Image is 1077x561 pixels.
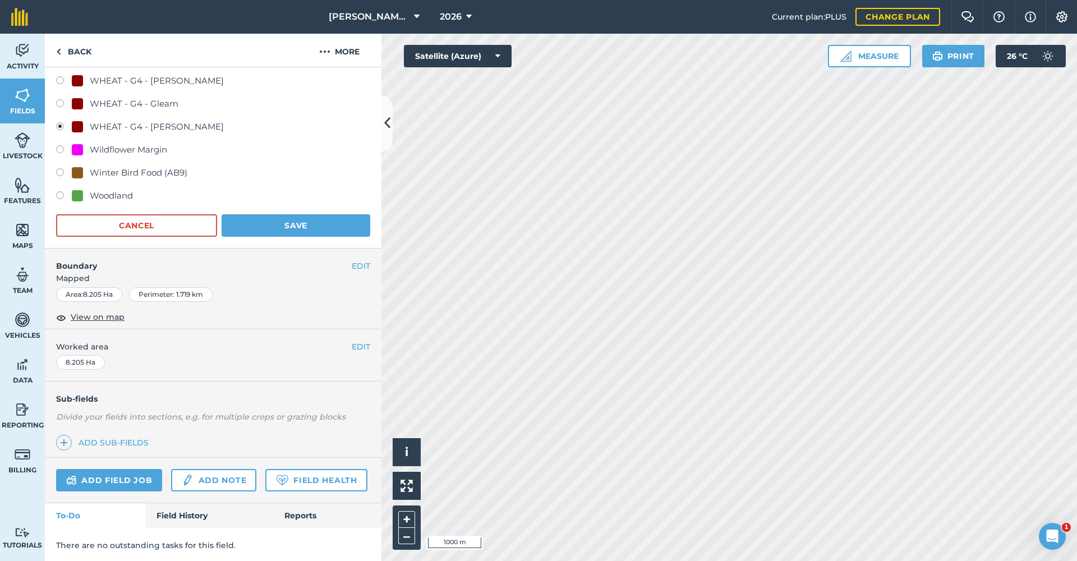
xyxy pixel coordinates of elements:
a: Change plan [855,8,940,26]
button: 26 °C [996,45,1066,67]
div: Perimeter : 1.719 km [129,287,213,302]
span: i [405,445,408,459]
button: i [393,438,421,466]
img: svg+xml;base64,PD94bWwgdmVyc2lvbj0iMS4wIiBlbmNvZGluZz0idXRmLTgiPz4KPCEtLSBHZW5lcmF0b3I6IEFkb2JlIE... [1037,45,1059,67]
img: svg+xml;base64,PD94bWwgdmVyc2lvbj0iMS4wIiBlbmNvZGluZz0idXRmLTgiPz4KPCEtLSBHZW5lcmF0b3I6IEFkb2JlIE... [66,473,77,487]
button: Cancel [56,214,217,237]
button: Measure [828,45,911,67]
a: Add note [171,469,256,491]
div: WHEAT - G4 - [PERSON_NAME] [90,74,224,88]
img: svg+xml;base64,PD94bWwgdmVyc2lvbj0iMS4wIiBlbmNvZGluZz0idXRmLTgiPz4KPCEtLSBHZW5lcmF0b3I6IEFkb2JlIE... [15,527,30,538]
span: 2026 [440,10,462,24]
img: svg+xml;base64,PHN2ZyB4bWxucz0iaHR0cDovL3d3dy53My5vcmcvMjAwMC9zdmciIHdpZHRoPSI1NiIgaGVpZ2h0PSI2MC... [15,177,30,194]
a: Field History [145,503,273,528]
img: svg+xml;base64,PD94bWwgdmVyc2lvbj0iMS4wIiBlbmNvZGluZz0idXRmLTgiPz4KPCEtLSBHZW5lcmF0b3I6IEFkb2JlIE... [15,311,30,328]
img: svg+xml;base64,PHN2ZyB4bWxucz0iaHR0cDovL3d3dy53My5vcmcvMjAwMC9zdmciIHdpZHRoPSI1NiIgaGVpZ2h0PSI2MC... [15,87,30,104]
button: Satellite (Azure) [404,45,512,67]
a: Back [45,34,103,67]
img: Two speech bubbles overlapping with the left bubble in the forefront [961,11,974,22]
button: EDIT [352,260,370,272]
em: Divide your fields into sections, e.g. for multiple crops or grazing blocks [56,412,346,422]
img: svg+xml;base64,PHN2ZyB4bWxucz0iaHR0cDovL3d3dy53My5vcmcvMjAwMC9zdmciIHdpZHRoPSIxNyIgaGVpZ2h0PSIxNy... [1025,10,1036,24]
button: + [398,511,415,528]
img: Ruler icon [840,50,852,62]
div: WHEAT - G4 - Gleam [90,97,178,111]
button: View on map [56,311,125,324]
button: Print [922,45,985,67]
div: WHEAT - G4 - [PERSON_NAME] [90,120,224,134]
img: svg+xml;base64,PD94bWwgdmVyc2lvbj0iMS4wIiBlbmNvZGluZz0idXRmLTgiPz4KPCEtLSBHZW5lcmF0b3I6IEFkb2JlIE... [15,266,30,283]
img: svg+xml;base64,PD94bWwgdmVyc2lvbj0iMS4wIiBlbmNvZGluZz0idXRmLTgiPz4KPCEtLSBHZW5lcmF0b3I6IEFkb2JlIE... [15,401,30,418]
span: Current plan : PLUS [772,11,846,23]
span: Worked area [56,341,370,353]
img: Four arrows, one pointing top left, one top right, one bottom right and the last bottom left [401,480,413,492]
img: svg+xml;base64,PD94bWwgdmVyc2lvbj0iMS4wIiBlbmNvZGluZz0idXRmLTgiPz4KPCEtLSBHZW5lcmF0b3I6IEFkb2JlIE... [15,132,30,149]
div: Wildflower Margin [90,143,167,157]
div: Area : 8.205 Ha [56,287,122,302]
img: svg+xml;base64,PD94bWwgdmVyc2lvbj0iMS4wIiBlbmNvZGluZz0idXRmLTgiPz4KPCEtLSBHZW5lcmF0b3I6IEFkb2JlIE... [15,356,30,373]
img: svg+xml;base64,PHN2ZyB4bWxucz0iaHR0cDovL3d3dy53My5vcmcvMjAwMC9zdmciIHdpZHRoPSIxNCIgaGVpZ2h0PSIyNC... [60,436,68,449]
span: View on map [71,311,125,323]
a: Field Health [265,469,367,491]
img: svg+xml;base64,PD94bWwgdmVyc2lvbj0iMS4wIiBlbmNvZGluZz0idXRmLTgiPz4KPCEtLSBHZW5lcmF0b3I6IEFkb2JlIE... [181,473,194,487]
button: EDIT [352,341,370,353]
img: fieldmargin Logo [11,8,28,26]
a: Add field job [56,469,162,491]
img: svg+xml;base64,PHN2ZyB4bWxucz0iaHR0cDovL3d3dy53My5vcmcvMjAwMC9zdmciIHdpZHRoPSIxOCIgaGVpZ2h0PSIyNC... [56,311,66,324]
a: Add sub-fields [56,435,153,450]
iframe: Intercom live chat [1039,523,1066,550]
img: A question mark icon [992,11,1006,22]
img: svg+xml;base64,PHN2ZyB4bWxucz0iaHR0cDovL3d3dy53My5vcmcvMjAwMC9zdmciIHdpZHRoPSIxOSIgaGVpZ2h0PSIyNC... [932,49,943,63]
p: There are no outstanding tasks for this field. [56,539,370,551]
div: Winter Bird Food (AB9) [90,166,187,180]
a: To-Do [45,503,145,528]
img: svg+xml;base64,PD94bWwgdmVyc2lvbj0iMS4wIiBlbmNvZGluZz0idXRmLTgiPz4KPCEtLSBHZW5lcmF0b3I6IEFkb2JlIE... [15,42,30,59]
button: – [398,528,415,544]
h4: Sub-fields [45,393,381,405]
button: More [297,34,381,67]
span: 26 ° C [1007,45,1028,67]
img: svg+xml;base64,PHN2ZyB4bWxucz0iaHR0cDovL3d3dy53My5vcmcvMjAwMC9zdmciIHdpZHRoPSI5IiBoZWlnaHQ9IjI0Ii... [56,45,61,58]
span: 1 [1062,523,1071,532]
span: [PERSON_NAME] Hayleys Partnership [329,10,409,24]
img: svg+xml;base64,PHN2ZyB4bWxucz0iaHR0cDovL3d3dy53My5vcmcvMjAwMC9zdmciIHdpZHRoPSIyMCIgaGVpZ2h0PSIyNC... [319,45,330,58]
img: svg+xml;base64,PHN2ZyB4bWxucz0iaHR0cDovL3d3dy53My5vcmcvMjAwMC9zdmciIHdpZHRoPSI1NiIgaGVpZ2h0PSI2MC... [15,222,30,238]
span: Mapped [45,272,381,284]
h4: Boundary [45,249,352,272]
div: Woodland [90,189,133,203]
div: 8.205 Ha [56,355,105,370]
button: Save [222,214,370,237]
img: A cog icon [1055,11,1069,22]
a: Reports [273,503,381,528]
img: svg+xml;base64,PD94bWwgdmVyc2lvbj0iMS4wIiBlbmNvZGluZz0idXRmLTgiPz4KPCEtLSBHZW5lcmF0b3I6IEFkb2JlIE... [15,446,30,463]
